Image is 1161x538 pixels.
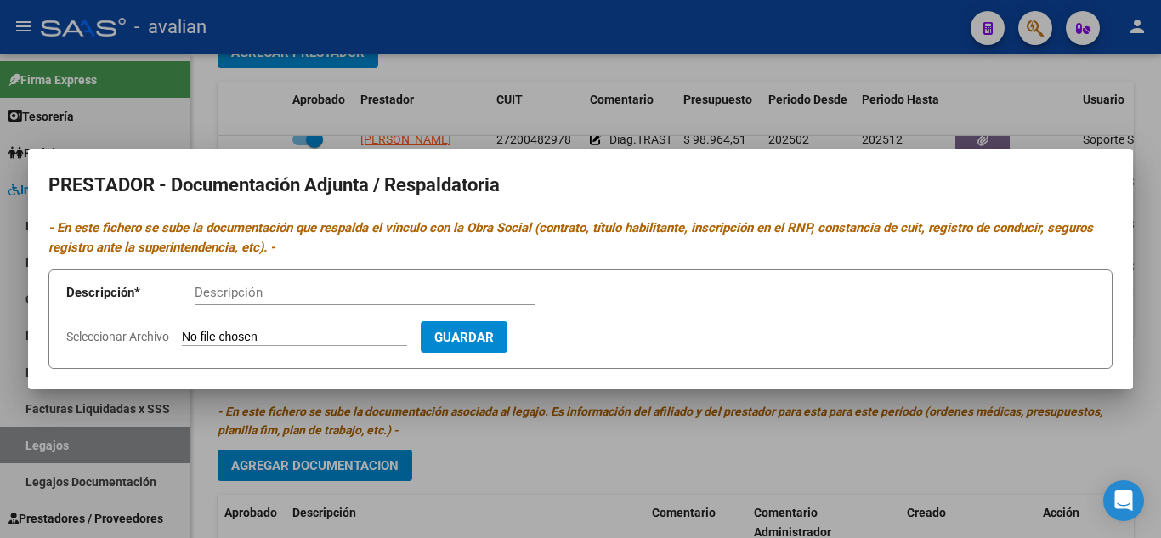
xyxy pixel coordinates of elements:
[48,169,1113,201] h2: PRESTADOR - Documentación Adjunta / Respaldatoria
[66,283,195,303] p: Descripción
[48,220,1093,255] i: - En este fichero se sube la documentación que respalda el vínculo con la Obra Social (contrato, ...
[66,330,169,343] span: Seleccionar Archivo
[421,321,507,353] button: Guardar
[434,330,494,345] span: Guardar
[1103,480,1144,521] div: Open Intercom Messenger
